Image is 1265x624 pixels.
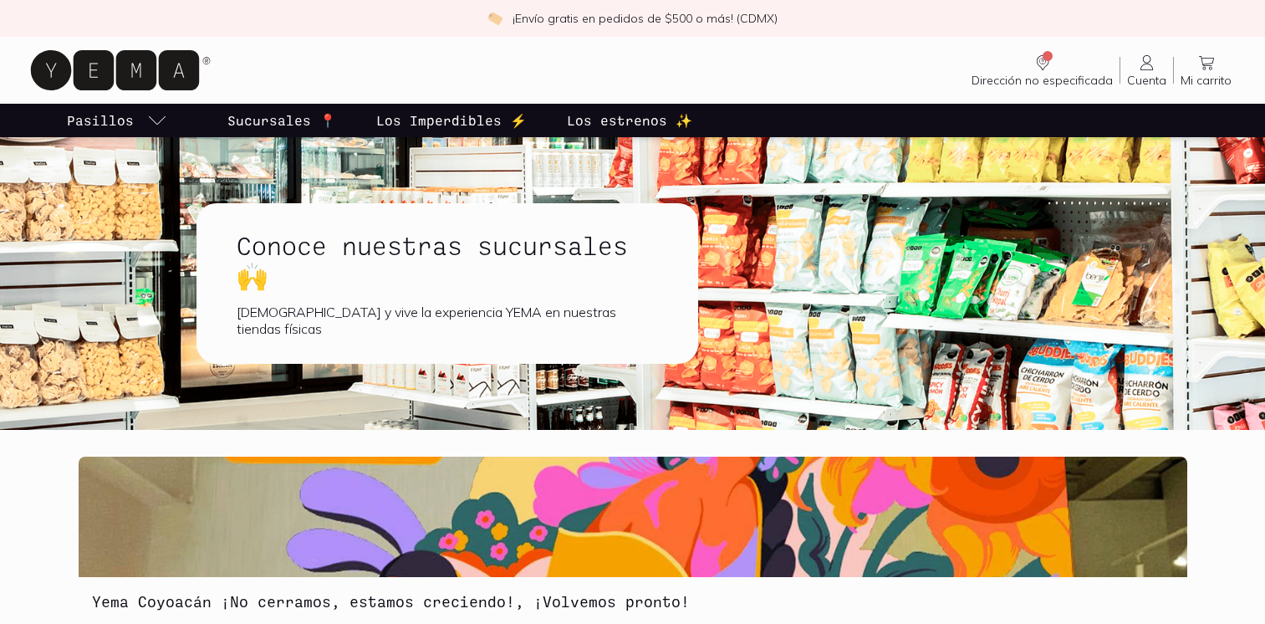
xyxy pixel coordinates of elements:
[376,110,527,130] p: Los Imperdibles ⚡️
[972,73,1113,88] span: Dirección no especificada
[237,230,658,290] h1: Conoce nuestras sucursales 🙌
[1181,73,1232,88] span: Mi carrito
[224,104,339,137] a: Sucursales 📍
[67,110,134,130] p: Pasillos
[965,53,1120,88] a: Dirección no especificada
[564,104,696,137] a: Los estrenos ✨
[1174,53,1238,88] a: Mi carrito
[92,591,1174,612] h3: Yema Coyoacán ¡No cerramos, estamos creciendo!, ¡Volvemos pronto!
[64,104,171,137] a: pasillo-todos-link
[227,110,336,130] p: Sucursales 📍
[1120,53,1173,88] a: Cuenta
[79,457,1187,577] img: Yema Coyoacán ¡No cerramos, estamos creciendo!, ¡Volvemos pronto!
[1127,73,1166,88] span: Cuenta
[567,110,692,130] p: Los estrenos ✨
[237,304,658,337] div: [DEMOGRAPHIC_DATA] y vive la experiencia YEMA en nuestras tiendas físicas
[196,203,752,364] a: Conoce nuestras sucursales 🙌[DEMOGRAPHIC_DATA] y vive la experiencia YEMA en nuestras tiendas fís...
[513,10,778,27] p: ¡Envío gratis en pedidos de $500 o más! (CDMX)
[373,104,530,137] a: Los Imperdibles ⚡️
[487,11,502,26] img: check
